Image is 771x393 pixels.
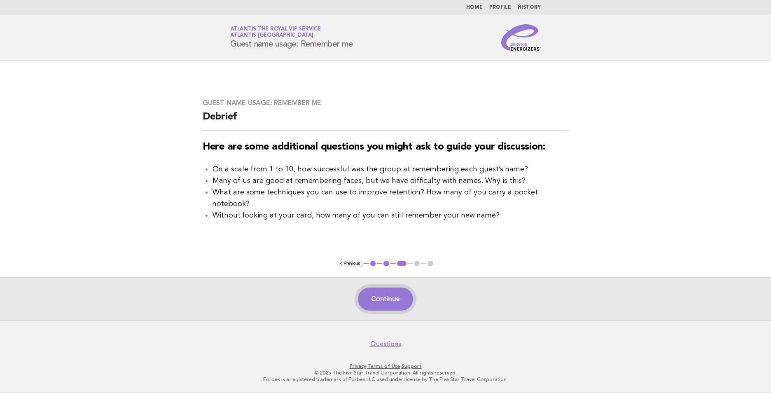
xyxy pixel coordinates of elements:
img: Service Energizers [501,24,541,51]
span: Atlantis [GEOGRAPHIC_DATA] [230,33,313,38]
h3: Guest name usage: Remember me [203,99,568,107]
a: History [518,5,541,10]
a: Questions [370,340,401,348]
a: Support [402,363,422,369]
p: © 2025 The Five Star Travel Corporation. All rights reserved. [133,370,638,376]
h2: Debrief [203,110,568,131]
h1: Guest name usage: Remember me [230,27,353,48]
button: < Previous [336,260,363,268]
button: 3 [396,260,408,268]
a: Profile [489,5,511,10]
li: Without looking at your card, how many of you can still remember your new name? [213,210,568,221]
a: Privacy [350,363,366,369]
a: Terms of Use [367,363,400,369]
li: On a scale from 1 to 10, how successful was the group at remembering each guest’s name? [213,164,568,175]
p: Forbes is a registered trademark of Forbes LLC used under license by The Five Star Travel Corpora... [133,376,638,383]
a: Atlantis the Royal VIP ServiceAtlantis [GEOGRAPHIC_DATA] [230,26,321,38]
button: Continue [358,288,413,311]
a: Home [466,5,483,10]
li: What are some techniques you can use to improve retention? How many of you carry a pocket notebook? [213,187,568,210]
strong: Here are some additional questions you might ask to guide your discussion: [203,142,545,152]
button: 1 [369,260,377,268]
p: · · [133,363,638,370]
button: 2 [382,260,390,268]
li: Many of us are good at remembering faces, but we have difficulty with names. Why is this? [213,175,568,187]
